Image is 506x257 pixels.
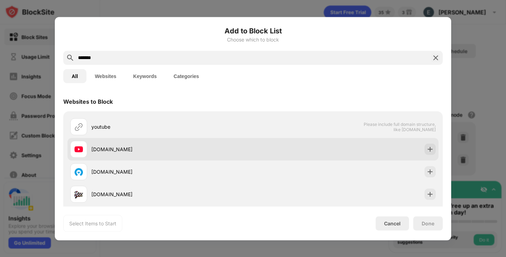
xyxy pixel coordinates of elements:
img: favicons [74,167,83,176]
img: favicons [74,190,83,198]
img: favicons [74,145,83,153]
span: Please include full domain structure, like [DOMAIN_NAME] [363,121,436,132]
div: Cancel [384,220,401,226]
div: Choose which to block [63,37,443,42]
div: Done [422,220,434,226]
div: Select Items to Start [69,220,116,227]
button: Websites [86,69,125,83]
div: [DOMAIN_NAME] [91,168,253,175]
div: Websites to Block [63,98,113,105]
img: search-close [432,53,440,62]
img: search.svg [66,53,74,62]
img: url.svg [74,122,83,131]
button: Categories [165,69,207,83]
h6: Add to Block List [63,25,443,36]
button: Keywords [125,69,165,83]
div: [DOMAIN_NAME] [91,191,253,198]
div: [DOMAIN_NAME] [91,146,253,153]
button: All [63,69,86,83]
div: youtube [91,123,253,130]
